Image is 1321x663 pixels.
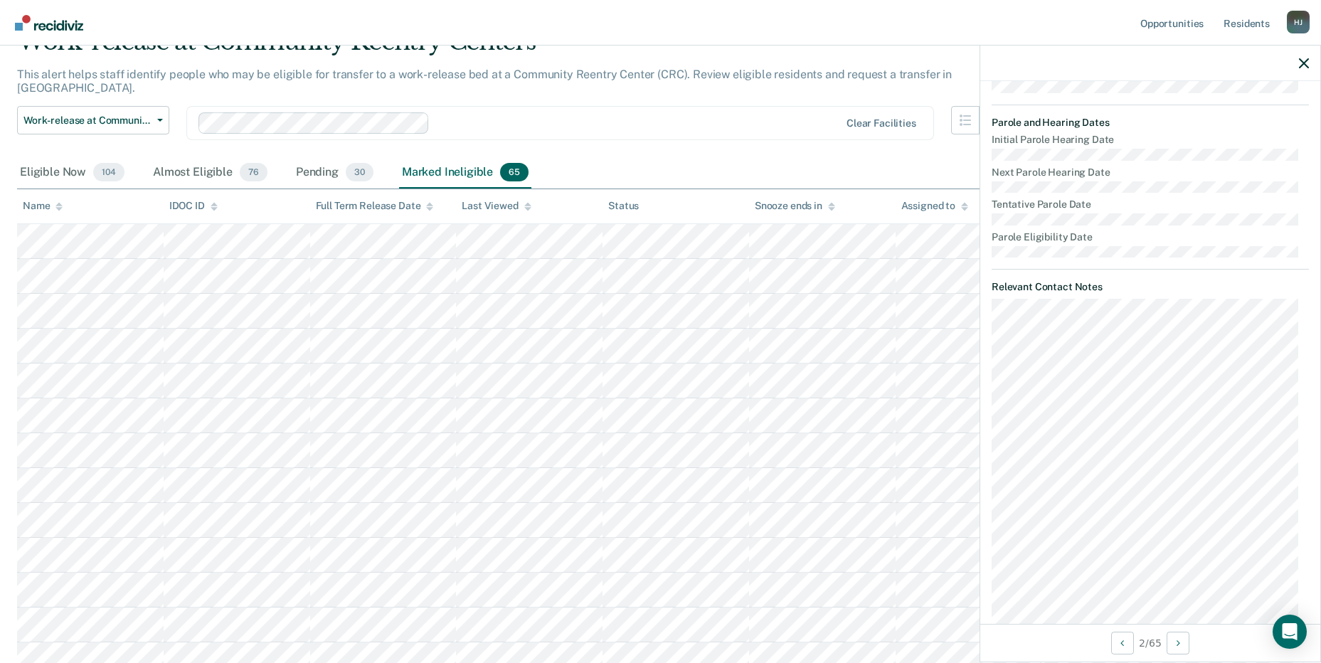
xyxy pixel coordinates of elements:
button: Profile dropdown button [1287,11,1310,33]
span: 104 [93,163,124,181]
div: IDOC ID [169,200,218,212]
div: H J [1287,11,1310,33]
div: Status [608,200,639,212]
div: Marked Ineligible [399,157,531,189]
div: Work-release at Community Reentry Centers [17,27,1008,68]
dt: Tentative Parole Date [992,198,1309,211]
div: Clear facilities [847,117,916,129]
div: Pending [293,157,376,189]
div: Open Intercom Messenger [1273,615,1307,649]
img: Recidiviz [15,15,83,31]
span: 30 [346,163,373,181]
span: 76 [240,163,267,181]
span: Work-release at Community Reentry Centers [23,115,152,127]
div: Eligible Now [17,157,127,189]
dt: Parole Eligibility Date [992,231,1309,243]
div: Last Viewed [462,200,531,212]
div: Assigned to [901,200,968,212]
div: Full Term Release Date [316,200,434,212]
dt: Parole and Hearing Dates [992,117,1309,129]
button: Next Opportunity [1167,632,1189,654]
dt: Next Parole Hearing Date [992,166,1309,179]
div: Name [23,200,63,212]
button: Previous Opportunity [1111,632,1134,654]
dt: Initial Parole Hearing Date [992,134,1309,146]
dt: Relevant Contact Notes [992,281,1309,293]
p: This alert helps staff identify people who may be eligible for transfer to a work-release bed at ... [17,68,952,95]
div: 2 / 65 [980,624,1320,662]
span: 65 [500,163,529,181]
div: Almost Eligible [150,157,270,189]
div: Snooze ends in [755,200,835,212]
